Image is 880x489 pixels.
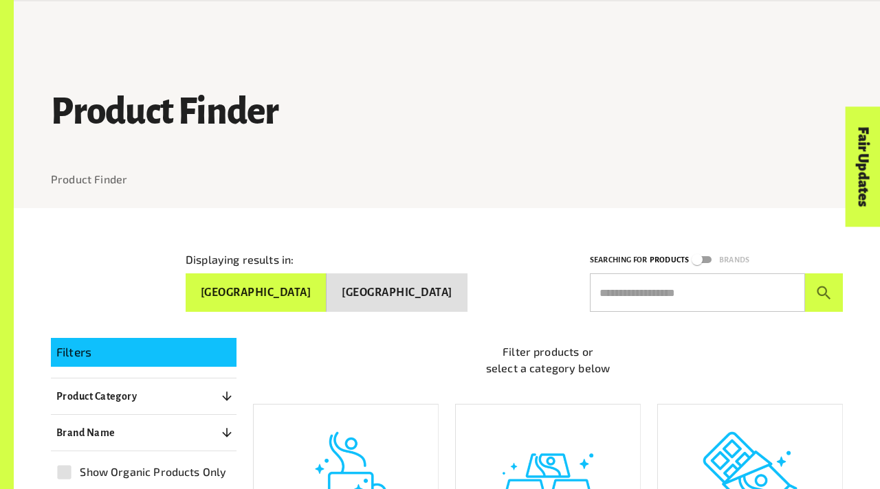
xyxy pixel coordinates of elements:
[186,251,294,268] p: Displaying results in:
[51,420,236,445] button: Brand Name
[51,384,236,409] button: Product Category
[80,464,226,480] span: Show Organic Products Only
[327,273,467,312] button: [GEOGRAPHIC_DATA]
[56,343,231,361] p: Filters
[719,253,749,266] p: Brands
[650,253,689,266] p: Products
[51,171,843,187] nav: breadcrumb
[253,343,843,376] p: Filter products or select a category below
[186,273,327,312] button: [GEOGRAPHIC_DATA]
[56,424,115,441] p: Brand Name
[51,172,127,185] a: Product Finder
[56,388,137,405] p: Product Category
[51,92,843,131] h1: Product Finder
[590,253,647,266] p: Searching for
